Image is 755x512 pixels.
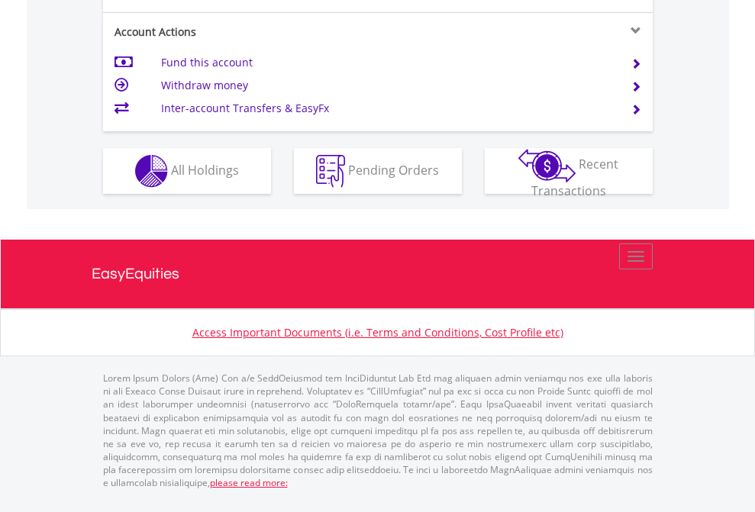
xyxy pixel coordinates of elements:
[348,161,439,178] span: Pending Orders
[161,51,612,74] td: Fund this account
[518,149,576,182] img: transactions-zar-wht.png
[294,148,462,194] button: Pending Orders
[485,148,653,194] button: Recent Transactions
[316,155,345,188] img: pending_instructions-wht.png
[192,325,563,340] a: Access Important Documents (i.e. Terms and Conditions, Cost Profile etc)
[103,148,271,194] button: All Holdings
[210,476,288,489] a: please read more:
[92,240,664,308] a: EasyEquities
[171,161,239,178] span: All Holdings
[103,372,653,489] p: Lorem Ipsum Dolors (Ame) Con a/e SeddOeiusmod tem InciDiduntut Lab Etd mag aliquaen admin veniamq...
[161,74,612,97] td: Withdraw money
[103,24,378,40] div: Account Actions
[161,97,612,120] td: Inter-account Transfers & EasyFx
[135,155,168,188] img: holdings-wht.png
